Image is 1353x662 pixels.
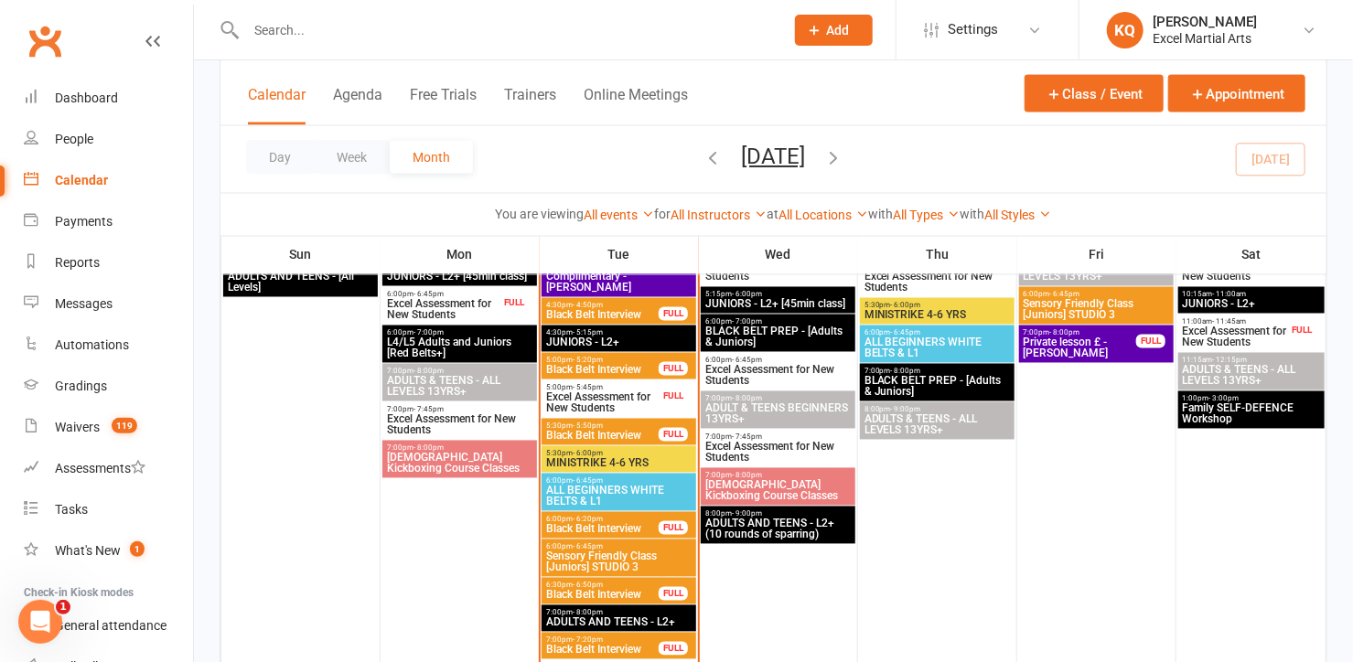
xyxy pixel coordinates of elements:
span: 8:00pm [704,510,852,518]
span: Black Belt Interview [545,310,660,321]
span: - 5:45pm [573,384,603,392]
div: FULL [659,587,688,601]
span: - 5:50pm [573,422,603,431]
span: Private lesson £ - [PERSON_NAME] [1023,337,1137,359]
span: L4/L5 Adults and Juniors [Red Belts+] [386,337,533,359]
a: All events [585,208,655,222]
span: 6:00pm [704,357,852,365]
button: Day [246,141,314,174]
span: - 8:00pm [891,368,921,376]
div: KQ [1107,12,1144,48]
button: Agenda [333,86,382,125]
span: - 11:45am [1213,318,1247,326]
strong: with [869,207,894,221]
button: Add [795,15,873,46]
div: Waivers [55,420,100,434]
span: BLACK BELT PREP - [Adults & Juniors] [864,376,1011,398]
span: - 6:50pm [573,582,603,590]
a: Waivers 119 [24,407,193,448]
span: ADULTS & TEENS - ALL LEVELS 13YRS+ [386,376,533,398]
span: Settings [948,9,998,50]
span: ADULTS AND TEENS - L2+ (10 rounds of sparring) [704,518,852,540]
span: 5:00pm [545,384,660,392]
a: Payments [24,201,193,242]
span: - 6:00pm [573,450,603,458]
div: Calendar [55,173,108,187]
span: ADULTS & TEENS - ALL LEVELS 13YRS+ [1023,261,1170,283]
span: 6:00pm [386,329,533,337]
span: Excel Assessment for New Students [864,272,1011,294]
span: 4:30pm [545,329,693,337]
span: Black Belt Interview [545,365,660,376]
th: Wed [699,236,858,274]
span: - 12:15pm [1213,357,1248,365]
span: 11:15am [1182,357,1321,365]
span: 7:00pm [545,636,660,645]
span: - 6:00pm [732,291,762,299]
iframe: Intercom live chat [18,600,62,644]
span: 5:00pm [545,357,660,365]
a: All Styles [985,208,1052,222]
th: Mon [381,236,540,274]
div: General attendance [55,618,166,633]
span: 119 [112,418,137,433]
span: Excel Assessment for New Students [386,414,533,436]
span: 6:30pm [545,582,660,590]
span: Excel Assessment for New Students [1182,326,1288,348]
span: Excel Assessment for New Students [1182,261,1288,283]
div: Automations [55,337,129,352]
span: - 7:20pm [573,636,603,645]
span: 6:00pm [545,516,660,524]
span: - 7:45pm [732,433,762,442]
span: - 7:00pm [732,318,762,326]
span: 6:00pm [864,329,1011,337]
a: All Instructors [671,208,768,222]
th: Sun [221,236,381,274]
span: 7:00pm [386,368,533,376]
span: MINISTRIKE 4-6 YRS [864,310,1011,321]
span: Family SELF-DEFENCE Workshop [1182,403,1321,425]
span: BLACK BELT PREP - [Adults & Juniors] [704,326,852,348]
span: 7:00pm [545,609,693,617]
span: 7:00pm [704,395,852,403]
span: JUNIORS - L2+ [45min class] [704,299,852,310]
button: Trainers [504,86,556,125]
span: - 8:00pm [732,395,762,403]
span: JUNIORS - L2+ [45min class] [386,272,533,283]
div: Gradings [55,379,107,393]
span: 1:00pm [1182,395,1321,403]
span: - 8:00pm [732,472,762,480]
span: JUNIORS - L2+ [545,337,693,348]
span: ADULTS & TEENS - ALL LEVELS 13YRS+ [1182,365,1321,387]
div: Dashboard [55,91,118,105]
span: 5:30pm [545,450,693,458]
th: Fri [1017,236,1176,274]
button: Class / Event [1025,75,1164,112]
span: - 3:00pm [1209,395,1240,403]
div: FULL [1136,335,1165,348]
span: - 4:50pm [573,302,603,310]
div: People [55,132,93,146]
span: ADULTS AND TEENS - [All Levels] [227,272,374,294]
span: - 6:00pm [891,302,921,310]
a: Calendar [24,160,193,201]
span: 5:30pm [545,422,660,431]
th: Tue [540,236,699,274]
div: FULL [659,307,688,321]
span: - 11:00am [1213,291,1247,299]
a: General attendance kiosk mode [24,605,193,646]
button: Free Trials [410,86,477,125]
div: Tasks [55,502,88,517]
span: - 8:00pm [413,368,444,376]
span: - 7:45pm [413,406,444,414]
span: 8:00pm [864,406,1011,414]
span: 7:00pm [1023,329,1137,337]
div: FULL [659,642,688,656]
div: Reports [55,255,100,270]
span: - 9:00pm [891,406,921,414]
span: - 5:15pm [573,329,603,337]
button: Calendar [248,86,306,125]
strong: at [768,207,779,221]
span: 7:00pm [386,444,533,453]
a: All Types [894,208,961,222]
